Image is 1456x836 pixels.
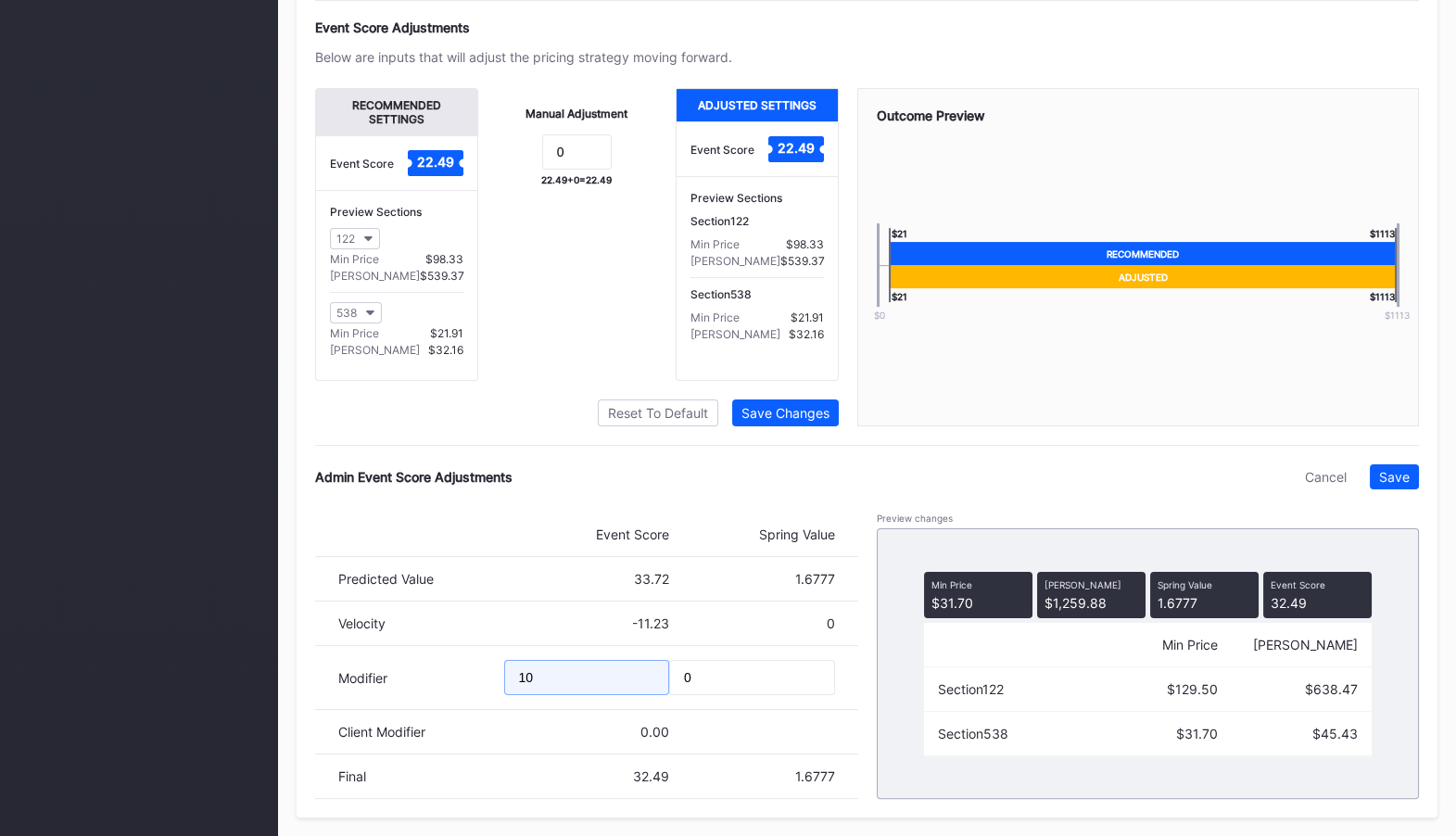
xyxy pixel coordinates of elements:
[330,326,379,340] div: Min Price
[1370,288,1397,302] div: $ 1113
[877,513,1420,524] div: Preview changes
[330,252,379,266] div: Min Price
[1045,579,1138,590] div: [PERSON_NAME]
[669,571,835,587] div: 1.6777
[315,469,513,485] div: Admin Event Score Adjustments
[1037,572,1146,618] div: $1,259.88
[690,237,740,251] div: Min Price
[1379,469,1410,485] div: Save
[1305,469,1347,485] div: Cancel
[889,288,906,302] div: $ 21
[330,157,394,171] div: Event Score
[504,526,670,542] div: Event Score
[690,327,780,341] div: [PERSON_NAME]
[889,228,906,242] div: $ 21
[338,724,504,740] div: Client Modifier
[428,343,463,357] div: $32.16
[330,205,463,219] div: Preview Sections
[778,140,815,156] text: 22.49
[1218,637,1358,652] div: [PERSON_NAME]
[504,615,670,631] div: -11.23
[1078,637,1218,652] div: Min Price
[338,571,504,587] div: Predicted Value
[889,265,1397,288] div: Adjusted
[336,306,357,320] div: 538
[315,49,732,65] div: Below are inputs that will adjust the pricing strategy moving forward.
[504,571,670,587] div: 33.72
[330,228,380,249] button: 122
[669,615,835,631] div: 0
[924,572,1032,618] div: $31.70
[330,302,382,323] button: 538
[315,19,1419,35] div: Event Score Adjustments
[598,399,718,426] button: Reset To Default
[1078,726,1218,741] div: $31.70
[938,726,1078,741] div: Section 538
[504,768,670,784] div: 32.49
[338,768,504,784] div: Final
[690,143,754,157] div: Event Score
[608,405,708,421] div: Reset To Default
[338,670,504,686] div: Modifier
[1271,579,1364,590] div: Event Score
[690,310,740,324] div: Min Price
[1158,579,1251,590] div: Spring Value
[690,287,824,301] div: Section 538
[877,108,1400,123] div: Outcome Preview
[504,724,670,740] div: 0.00
[420,269,464,283] div: $539.37
[690,254,780,268] div: [PERSON_NAME]
[677,89,838,121] div: Adjusted Settings
[1364,310,1429,321] div: $ 1113
[1218,726,1358,741] div: $45.43
[1370,228,1397,242] div: $ 1113
[336,232,355,246] div: 122
[1296,464,1356,489] button: Cancel
[425,252,463,266] div: $98.33
[780,254,825,268] div: $539.37
[316,89,477,135] div: Recommended Settings
[741,405,829,421] div: Save Changes
[732,399,839,426] button: Save Changes
[417,154,454,170] text: 22.49
[669,526,835,542] div: Spring Value
[690,191,824,205] div: Preview Sections
[338,615,504,631] div: Velocity
[430,326,463,340] div: $21.91
[938,681,1078,697] div: Section 122
[786,237,824,251] div: $98.33
[1263,572,1372,618] div: 32.49
[1150,572,1259,618] div: 1.6777
[330,269,420,283] div: [PERSON_NAME]
[1218,681,1358,697] div: $638.47
[690,214,824,228] div: Section 122
[791,310,824,324] div: $21.91
[525,107,627,120] div: Manual Adjustment
[541,174,612,185] div: 22.49 + 0 = 22.49
[1370,464,1419,489] button: Save
[789,327,824,341] div: $32.16
[1078,681,1218,697] div: $129.50
[931,579,1025,590] div: Min Price
[669,768,835,784] div: 1.6777
[889,242,1397,265] div: Recommended
[330,343,420,357] div: [PERSON_NAME]
[847,310,912,321] div: $0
